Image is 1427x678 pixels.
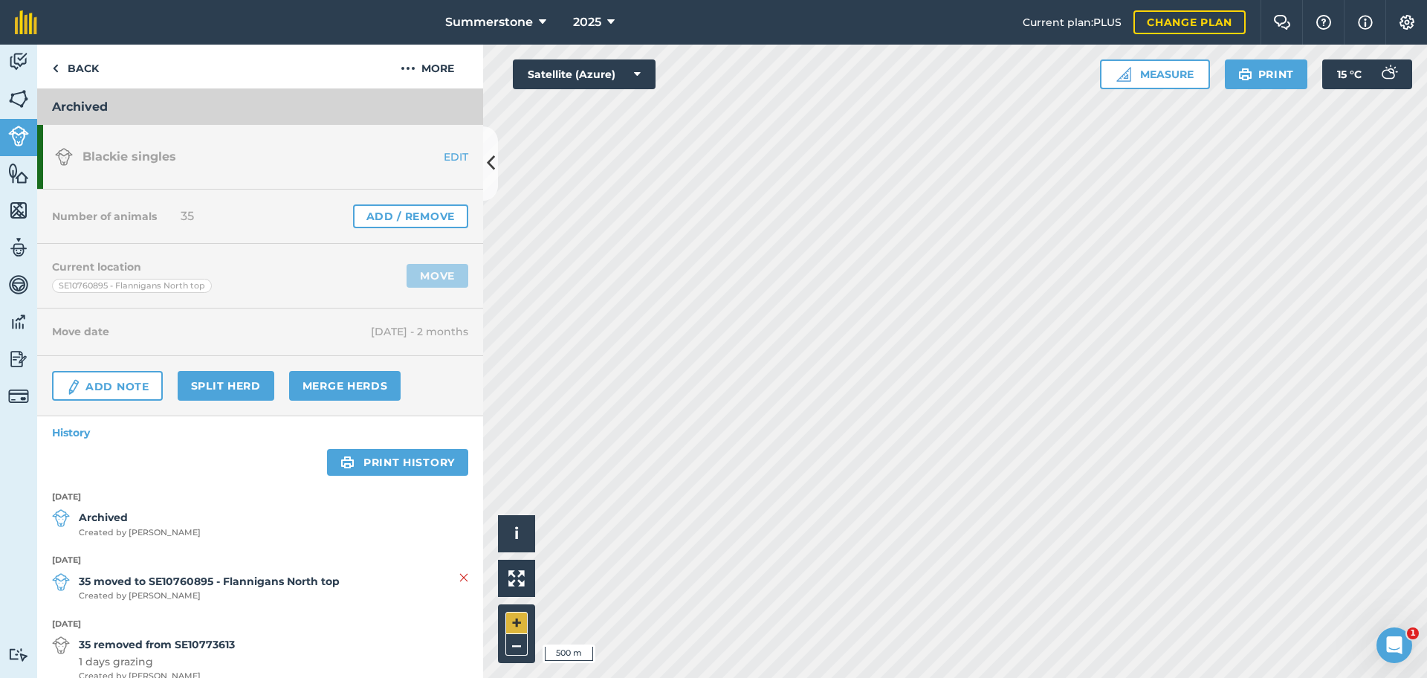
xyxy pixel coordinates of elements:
[1315,15,1333,30] img: A question mark icon
[8,648,29,662] img: svg+xml;base64,PD94bWwgdmVyc2lvbj0iMS4wIiBlbmNvZGluZz0idXRmLTgiPz4KPCEtLSBHZW5lcmF0b3I6IEFkb2JlIE...
[79,653,235,670] span: 1 days grazing
[178,371,274,401] a: Split herd
[65,378,82,396] img: svg+xml;base64,PD94bWwgdmVyc2lvbj0iMS4wIiBlbmNvZGluZz0idXRmLTgiPz4KPCEtLSBHZW5lcmF0b3I6IEFkb2JlIE...
[8,274,29,296] img: svg+xml;base64,PD94bWwgdmVyc2lvbj0iMS4wIiBlbmNvZGluZz0idXRmLTgiPz4KPCEtLSBHZW5lcmF0b3I6IEFkb2JlIE...
[389,149,483,164] a: EDIT
[52,618,468,631] strong: [DATE]
[79,509,201,526] strong: Archived
[573,13,601,31] span: 2025
[79,526,201,540] span: Created by [PERSON_NAME]
[371,323,468,340] span: [DATE] - 2 months
[340,453,355,471] img: svg+xml;base64,PHN2ZyB4bWxucz0iaHR0cDovL3d3dy53My5vcmcvMjAwMC9zdmciIHdpZHRoPSIxOSIgaGVpZ2h0PSIyNC...
[327,449,468,476] a: Print history
[79,573,340,590] strong: 35 moved to SE10760895 - Flannigans North top
[505,634,528,656] button: –
[8,126,29,146] img: svg+xml;base64,PD94bWwgdmVyc2lvbj0iMS4wIiBlbmNvZGluZz0idXRmLTgiPz4KPCEtLSBHZW5lcmF0b3I6IEFkb2JlIE...
[407,264,468,288] a: Move
[1225,59,1308,89] button: Print
[8,386,29,407] img: svg+xml;base64,PD94bWwgdmVyc2lvbj0iMS4wIiBlbmNvZGluZz0idXRmLTgiPz4KPCEtLSBHZW5lcmF0b3I6IEFkb2JlIE...
[82,149,176,164] span: Blackie singles
[15,10,37,34] img: fieldmargin Logo
[55,148,73,166] img: svg+xml;base64,PD94bWwgdmVyc2lvbj0iMS4wIiBlbmNvZGluZz0idXRmLTgiPz4KPCEtLSBHZW5lcmF0b3I6IEFkb2JlIE...
[1100,59,1210,89] button: Measure
[8,88,29,110] img: svg+xml;base64,PHN2ZyB4bWxucz0iaHR0cDovL3d3dy53My5vcmcvMjAwMC9zdmciIHdpZHRoPSI1NiIgaGVpZ2h0PSI2MC...
[1337,59,1362,89] span: 15 ° C
[52,554,468,567] strong: [DATE]
[52,59,59,77] img: svg+xml;base64,PHN2ZyB4bWxucz0iaHR0cDovL3d3dy53My5vcmcvMjAwMC9zdmciIHdpZHRoPSI5IiBoZWlnaHQ9IjI0Ii...
[52,491,468,504] strong: [DATE]
[79,590,340,603] span: Created by [PERSON_NAME]
[1322,59,1412,89] button: 15 °C
[1376,627,1412,663] iframe: Intercom live chat
[514,524,519,543] span: i
[1373,59,1403,89] img: svg+xml;base64,PD94bWwgdmVyc2lvbj0iMS4wIiBlbmNvZGluZz0idXRmLTgiPz4KPCEtLSBHZW5lcmF0b3I6IEFkb2JlIE...
[1116,67,1131,82] img: Ruler icon
[1358,13,1373,31] img: svg+xml;base64,PHN2ZyB4bWxucz0iaHR0cDovL3d3dy53My5vcmcvMjAwMC9zdmciIHdpZHRoPSIxNyIgaGVpZ2h0PSIxNy...
[37,45,114,88] a: Back
[52,371,163,401] a: Add Note
[8,236,29,259] img: svg+xml;base64,PD94bWwgdmVyc2lvbj0iMS4wIiBlbmNvZGluZz0idXRmLTgiPz4KPCEtLSBHZW5lcmF0b3I6IEFkb2JlIE...
[52,279,212,294] div: SE10760895 - Flannigans North top
[1133,10,1246,34] a: Change plan
[52,573,70,591] img: svg+xml;base64,PD94bWwgdmVyc2lvbj0iMS4wIiBlbmNvZGluZz0idXRmLTgiPz4KPCEtLSBHZW5lcmF0b3I6IEFkb2JlIE...
[498,515,535,552] button: i
[445,13,533,31] span: Summerstone
[8,348,29,370] img: svg+xml;base64,PD94bWwgdmVyc2lvbj0iMS4wIiBlbmNvZGluZz0idXRmLTgiPz4KPCEtLSBHZW5lcmF0b3I6IEFkb2JlIE...
[181,207,194,225] span: 35
[1407,627,1419,639] span: 1
[372,45,483,88] button: More
[8,162,29,184] img: svg+xml;base64,PHN2ZyB4bWxucz0iaHR0cDovL3d3dy53My5vcmcvMjAwMC9zdmciIHdpZHRoPSI1NiIgaGVpZ2h0PSI2MC...
[401,59,415,77] img: svg+xml;base64,PHN2ZyB4bWxucz0iaHR0cDovL3d3dy53My5vcmcvMjAwMC9zdmciIHdpZHRoPSIyMCIgaGVpZ2h0PSIyNC...
[79,636,235,653] strong: 35 removed from SE10773613
[1023,14,1122,30] span: Current plan : PLUS
[459,569,468,587] img: svg+xml;base64,PHN2ZyB4bWxucz0iaHR0cDovL3d3dy53My5vcmcvMjAwMC9zdmciIHdpZHRoPSIyMiIgaGVpZ2h0PSIzMC...
[37,416,483,449] a: History
[37,89,483,125] h3: Archived
[52,323,371,340] h4: Move date
[289,371,401,401] a: Merge Herds
[353,204,468,228] a: Add / Remove
[8,311,29,333] img: svg+xml;base64,PD94bWwgdmVyc2lvbj0iMS4wIiBlbmNvZGluZz0idXRmLTgiPz4KPCEtLSBHZW5lcmF0b3I6IEFkb2JlIE...
[8,199,29,222] img: svg+xml;base64,PHN2ZyB4bWxucz0iaHR0cDovL3d3dy53My5vcmcvMjAwMC9zdmciIHdpZHRoPSI1NiIgaGVpZ2h0PSI2MC...
[508,570,525,587] img: Four arrows, one pointing top left, one top right, one bottom right and the last bottom left
[52,509,70,527] img: svg+xml;base64,PD94bWwgdmVyc2lvbj0iMS4wIiBlbmNvZGluZz0idXRmLTgiPz4KPCEtLSBHZW5lcmF0b3I6IEFkb2JlIE...
[513,59,656,89] button: Satellite (Azure)
[505,612,528,634] button: +
[8,51,29,73] img: svg+xml;base64,PD94bWwgdmVyc2lvbj0iMS4wIiBlbmNvZGluZz0idXRmLTgiPz4KPCEtLSBHZW5lcmF0b3I6IEFkb2JlIE...
[52,259,141,275] h4: Current location
[1273,15,1291,30] img: Two speech bubbles overlapping with the left bubble in the forefront
[1238,65,1252,83] img: svg+xml;base64,PHN2ZyB4bWxucz0iaHR0cDovL3d3dy53My5vcmcvMjAwMC9zdmciIHdpZHRoPSIxOSIgaGVpZ2h0PSIyNC...
[52,636,70,654] img: svg+xml;base64,PD94bWwgdmVyc2lvbj0iMS4wIiBlbmNvZGluZz0idXRmLTgiPz4KPCEtLSBHZW5lcmF0b3I6IEFkb2JlIE...
[52,208,157,225] h4: Number of animals
[1398,15,1416,30] img: A cog icon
